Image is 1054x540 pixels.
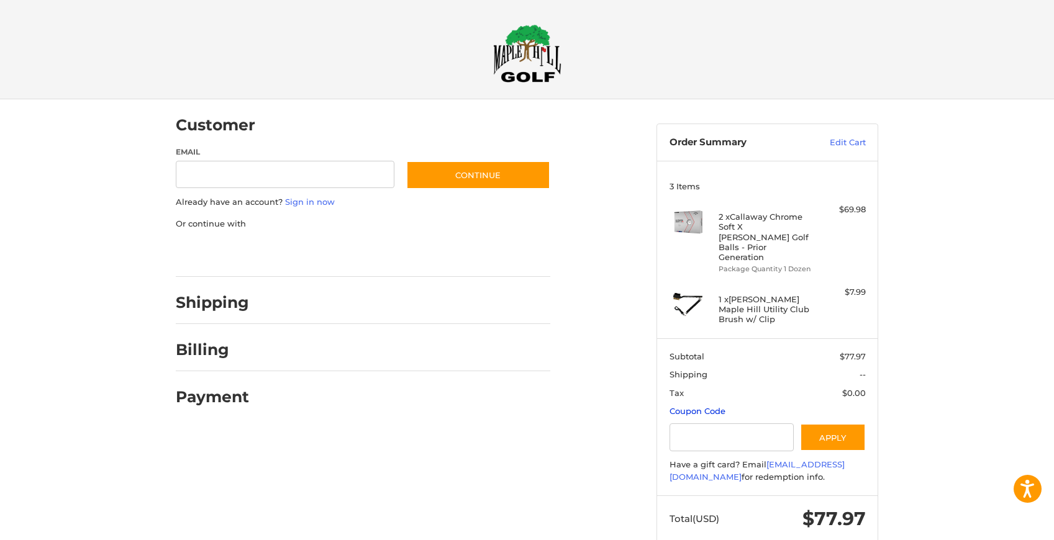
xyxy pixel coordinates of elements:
[670,388,684,398] span: Tax
[817,204,866,216] div: $69.98
[842,388,866,398] span: $0.00
[840,351,866,361] span: $77.97
[719,294,814,325] h4: 1 x [PERSON_NAME] Maple Hill Utility Club Brush w/ Clip
[670,369,707,379] span: Shipping
[670,406,725,416] a: Coupon Code
[670,351,704,361] span: Subtotal
[176,340,248,359] h2: Billing
[670,423,794,451] input: Gift Certificate or Coupon Code
[860,369,866,379] span: --
[952,506,1054,540] iframe: Google Customer Reviews
[817,286,866,299] div: $7.99
[277,242,370,264] iframe: PayPal-paylater
[670,513,719,524] span: Total (USD)
[176,146,394,158] label: Email
[176,387,249,407] h2: Payment
[719,212,814,262] h4: 2 x Callaway Chrome Soft X [PERSON_NAME] Golf Balls - Prior Generation
[176,196,550,209] p: Already have an account?
[172,242,265,264] iframe: PayPal-paypal
[176,293,249,312] h2: Shipping
[670,459,845,482] a: [EMAIL_ADDRESS][DOMAIN_NAME]
[176,218,550,230] p: Or continue with
[802,507,866,530] span: $77.97
[493,24,561,83] img: Maple Hill Golf
[719,264,814,274] li: Package Quantity 1 Dozen
[670,459,866,483] div: Have a gift card? Email for redemption info.
[176,115,255,135] h2: Customer
[285,197,335,207] a: Sign in now
[800,423,866,451] button: Apply
[406,161,550,189] button: Continue
[383,242,476,264] iframe: PayPal-venmo
[803,137,866,149] a: Edit Cart
[670,137,803,149] h3: Order Summary
[670,181,866,191] h3: 3 Items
